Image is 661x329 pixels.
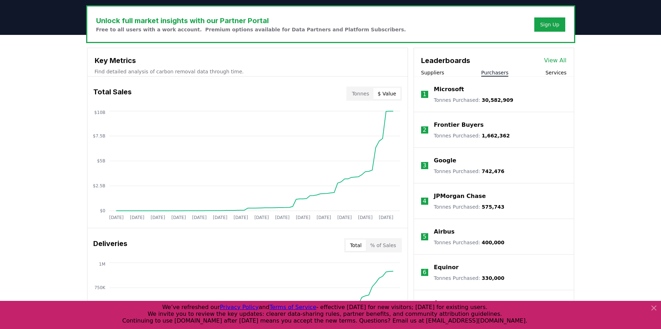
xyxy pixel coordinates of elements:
[423,126,426,134] p: 2
[540,21,559,28] a: Sign Up
[482,168,504,174] span: 742,476
[434,96,513,104] p: Tonnes Purchased :
[99,262,105,267] tspan: 1M
[358,215,373,220] tspan: [DATE]
[482,275,504,281] span: 330,000
[337,215,352,220] tspan: [DATE]
[275,215,289,220] tspan: [DATE]
[151,215,165,220] tspan: [DATE]
[481,69,509,76] button: Purchasers
[192,215,206,220] tspan: [DATE]
[434,228,455,236] a: Airbus
[545,69,566,76] button: Services
[434,263,459,272] a: Equinor
[373,88,400,99] button: $ Value
[93,134,105,139] tspan: $7.5B
[96,26,406,33] p: Free to all users with a work account. Premium options available for Data Partners and Platform S...
[434,203,504,210] p: Tonnes Purchased :
[348,88,373,99] button: Tonnes
[482,97,513,103] span: 30,582,909
[130,215,144,220] tspan: [DATE]
[434,239,504,246] p: Tonnes Purchased :
[94,110,105,115] tspan: $10B
[93,183,105,188] tspan: $2.5B
[434,156,456,165] a: Google
[434,85,464,94] a: Microsoft
[96,15,406,26] h3: Unlock full market insights with our Partner Portal
[434,168,504,175] p: Tonnes Purchased :
[346,240,366,251] button: Total
[482,240,504,245] span: 400,000
[434,299,460,307] a: Amazon
[421,69,444,76] button: Suppliers
[366,240,400,251] button: % of Sales
[423,90,426,99] p: 1
[482,204,504,210] span: 575,743
[423,268,426,277] p: 6
[213,215,227,220] tspan: [DATE]
[423,233,426,241] p: 5
[94,285,106,290] tspan: 750K
[423,161,426,170] p: 3
[95,55,400,66] h3: Key Metrics
[379,215,393,220] tspan: [DATE]
[254,215,269,220] tspan: [DATE]
[95,68,400,75] p: Find detailed analysis of carbon removal data through time.
[109,215,124,220] tspan: [DATE]
[234,215,248,220] tspan: [DATE]
[482,133,510,139] span: 1,662,362
[97,158,105,163] tspan: $5B
[93,87,132,101] h3: Total Sales
[316,215,331,220] tspan: [DATE]
[544,56,567,65] a: View All
[421,55,470,66] h3: Leaderboards
[100,208,105,213] tspan: $0
[434,275,504,282] p: Tonnes Purchased :
[93,238,127,252] h3: Deliveries
[434,192,486,200] a: JPMorgan Chase
[434,132,510,139] p: Tonnes Purchased :
[534,17,565,32] button: Sign Up
[423,197,426,205] p: 4
[296,215,310,220] tspan: [DATE]
[434,121,484,129] a: Frontier Buyers
[171,215,186,220] tspan: [DATE]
